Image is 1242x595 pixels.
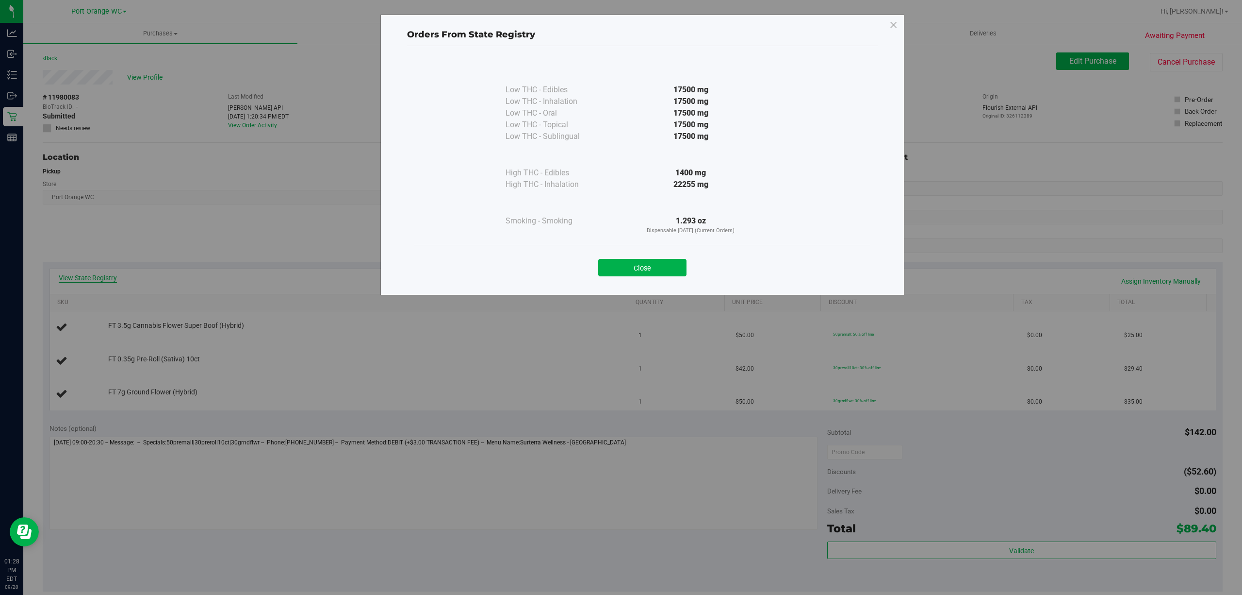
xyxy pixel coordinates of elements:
p: Dispensable [DATE] (Current Orders) [603,227,779,235]
div: Low THC - Sublingual [506,131,603,142]
div: 17500 mg [603,96,779,107]
div: 1400 mg [603,167,779,179]
div: Smoking - Smoking [506,215,603,227]
iframe: Resource center [10,517,39,546]
button: Close [598,259,686,276]
div: Low THC - Edibles [506,84,603,96]
div: High THC - Edibles [506,167,603,179]
div: Low THC - Inhalation [506,96,603,107]
div: 1.293 oz [603,215,779,235]
div: Low THC - Topical [506,119,603,131]
div: 17500 mg [603,84,779,96]
div: 17500 mg [603,107,779,119]
span: Orders From State Registry [407,29,535,40]
div: High THC - Inhalation [506,179,603,190]
div: 22255 mg [603,179,779,190]
div: Low THC - Oral [506,107,603,119]
div: 17500 mg [603,131,779,142]
div: 17500 mg [603,119,779,131]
